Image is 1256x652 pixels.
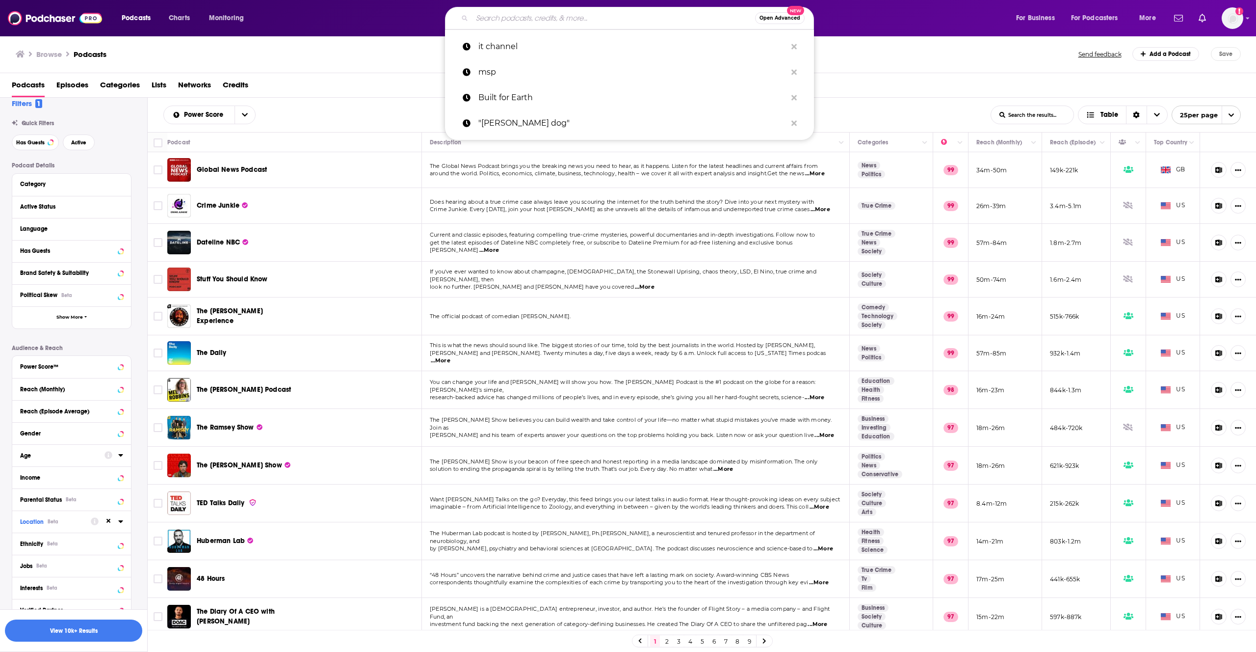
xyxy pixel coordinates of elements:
div: Beta [66,496,77,503]
span: The [PERSON_NAME] Show believes you can build wealth and take control of your life—no matter what... [430,416,832,431]
div: Brand Safety & Suitability [20,270,115,276]
button: Save [1211,47,1241,61]
span: This is what the news should sound like. The biggest stories of our time, told by the best journa... [430,342,815,349]
img: The Joe Rogan Experience [167,304,191,328]
a: TED Talks Daily [197,498,257,508]
span: Current and classic episodes, featuring compelling true-crime mysteries, powerful documentaries a... [430,231,815,238]
button: open menu [164,111,235,118]
a: Lists [152,77,166,97]
button: Age [20,449,105,461]
div: Has Guests [20,247,115,254]
div: Language [20,225,117,232]
img: The Daily [167,341,191,365]
span: Stuff You Should Know [197,275,268,283]
a: The Ramsey Show [197,423,262,433]
p: 99 [943,348,958,358]
button: open menu [1172,106,1241,124]
button: Show More Button [1230,345,1246,361]
a: News [858,162,880,169]
p: 1.8m-2.7m [1050,239,1082,247]
button: Open AdvancedNew [755,12,805,24]
button: Language [20,222,123,235]
a: Podchaser - Follow, Share and Rate Podcasts [8,9,102,27]
span: Political Skew [20,292,57,299]
div: Search podcasts, credits, & more... [454,7,823,29]
a: Dateline NBC [197,238,248,247]
div: Top Country [1154,136,1187,148]
div: Reach (Episode) [1050,136,1096,148]
span: ...More [805,170,825,178]
a: Arts [858,508,876,516]
a: 5 [697,635,707,647]
img: The Mel Robbins Podcast [167,378,191,402]
a: Culture [858,280,886,288]
a: The Ramsey Show [167,416,191,439]
span: Toggle select row [154,238,162,247]
a: Society [858,247,886,255]
button: Send feedback [1075,50,1125,58]
span: get the latest episodes of Dateline NBC completely free, or subscribe to Dateline Premium for ad-... [430,239,792,254]
div: Category [20,181,117,188]
a: 6 [709,635,719,647]
div: Verified Partner [20,607,115,614]
span: US [1161,238,1185,247]
a: Dateline NBC [167,231,191,254]
a: 3 [674,635,683,647]
span: New [787,6,805,15]
a: Education [858,433,894,440]
a: The [PERSON_NAME] Show [197,461,290,470]
p: "farmer's dog" [478,110,786,136]
span: More [1139,11,1156,25]
span: Toggle select row [154,385,162,394]
button: Power Score™ [20,360,123,372]
button: Active Status [20,200,123,213]
span: Categories [100,77,140,97]
span: 48 Hours [197,574,225,583]
span: You can change your life and [PERSON_NAME] will show you how. The [PERSON_NAME] Podcast is the #1... [430,379,816,393]
span: If you've ever wanted to know about champagne, [DEMOGRAPHIC_DATA], the Stonewall Uprising, chaos ... [430,268,816,283]
p: 16m-24m [976,312,1005,321]
h1: Podcasts [74,50,106,59]
a: Politics [858,170,885,178]
span: Show More [56,315,83,320]
a: Global News Podcast [197,165,267,175]
input: Search podcasts, credits, & more... [472,10,755,26]
a: 7 [721,635,731,647]
button: Column Actions [836,137,847,149]
button: Show More Button [1230,495,1246,511]
a: Fitness [858,395,884,403]
a: Add a Podcast [1132,47,1200,61]
a: Show notifications dropdown [1170,10,1187,27]
p: 98 [943,385,958,395]
p: 57m-84m [976,239,1007,247]
button: Reach (Monthly) [20,382,123,395]
a: Show notifications dropdown [1195,10,1210,27]
button: Column Actions [1186,137,1198,149]
img: The Tucker Carlson Show [167,454,191,477]
a: The [PERSON_NAME] Experience [197,306,296,326]
button: Show More Button [1230,609,1246,625]
button: Show More Button [1230,382,1246,398]
div: Gender [20,430,115,437]
p: 18m-26m [976,424,1005,432]
a: 48 Hours [167,567,191,591]
a: Comedy [858,303,889,311]
span: ...More [479,246,499,254]
a: Crime Junkie [167,194,191,217]
h2: Filters [12,99,42,108]
div: Sort Direction [1126,106,1147,124]
span: For Business [1016,11,1055,25]
a: Stuff You Should Know [197,274,268,284]
span: US [1161,274,1185,284]
a: Business [858,415,889,423]
a: Global News Podcast [167,158,191,182]
span: Toggle select row [154,423,162,432]
div: Power Score [941,136,955,148]
button: Column Actions [919,137,931,149]
span: Charts [169,11,190,25]
span: around the world. Politics, economics, climate, business, technology, health – we cover it all wi... [430,170,804,177]
a: Credits [223,77,248,97]
a: Health [858,386,884,394]
div: Reach (Monthly) [976,136,1022,148]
